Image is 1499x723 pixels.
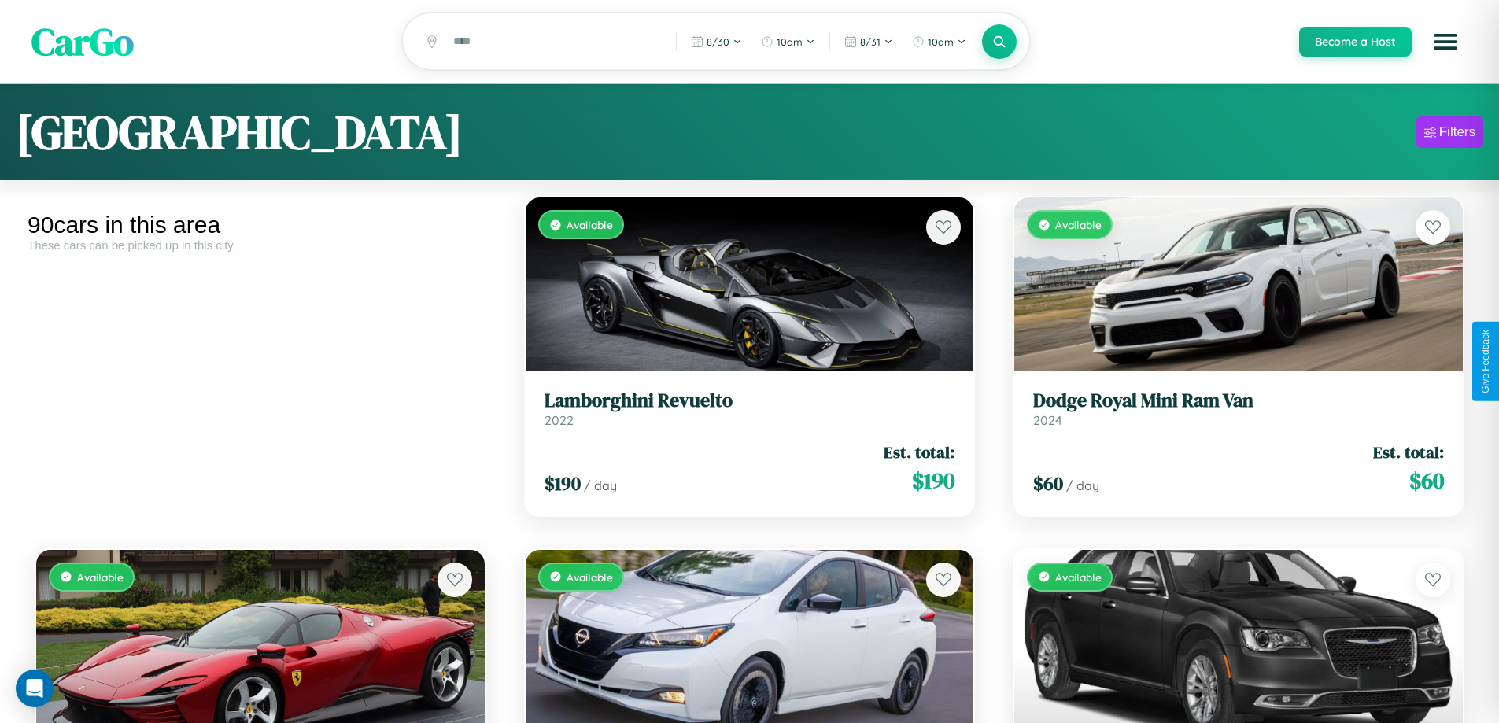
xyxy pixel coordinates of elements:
[31,16,134,68] span: CarGo
[16,100,463,164] h1: [GEOGRAPHIC_DATA]
[1373,441,1444,463] span: Est. total:
[836,29,901,54] button: 8/31
[777,35,803,48] span: 10am
[545,470,581,496] span: $ 190
[584,478,617,493] span: / day
[1299,27,1412,57] button: Become a Host
[16,670,54,707] div: Open Intercom Messenger
[1423,20,1468,64] button: Open menu
[1409,465,1444,496] span: $ 60
[567,218,613,231] span: Available
[545,389,955,428] a: Lamborghini Revuelto2022
[1055,570,1102,584] span: Available
[545,389,955,412] h3: Lamborghini Revuelto
[1033,389,1444,428] a: Dodge Royal Mini Ram Van2024
[912,465,954,496] span: $ 190
[860,35,881,48] span: 8 / 31
[77,570,124,584] span: Available
[683,29,750,54] button: 8/30
[1066,478,1099,493] span: / day
[1480,330,1491,393] div: Give Feedback
[928,35,954,48] span: 10am
[1033,412,1062,428] span: 2024
[753,29,823,54] button: 10am
[1033,389,1444,412] h3: Dodge Royal Mini Ram Van
[567,570,613,584] span: Available
[707,35,729,48] span: 8 / 30
[1033,470,1063,496] span: $ 60
[1055,218,1102,231] span: Available
[904,29,974,54] button: 10am
[545,412,574,428] span: 2022
[1416,116,1483,148] button: Filters
[1439,124,1475,140] div: Filters
[884,441,954,463] span: Est. total:
[28,212,493,238] div: 90 cars in this area
[28,238,493,252] div: These cars can be picked up in this city.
